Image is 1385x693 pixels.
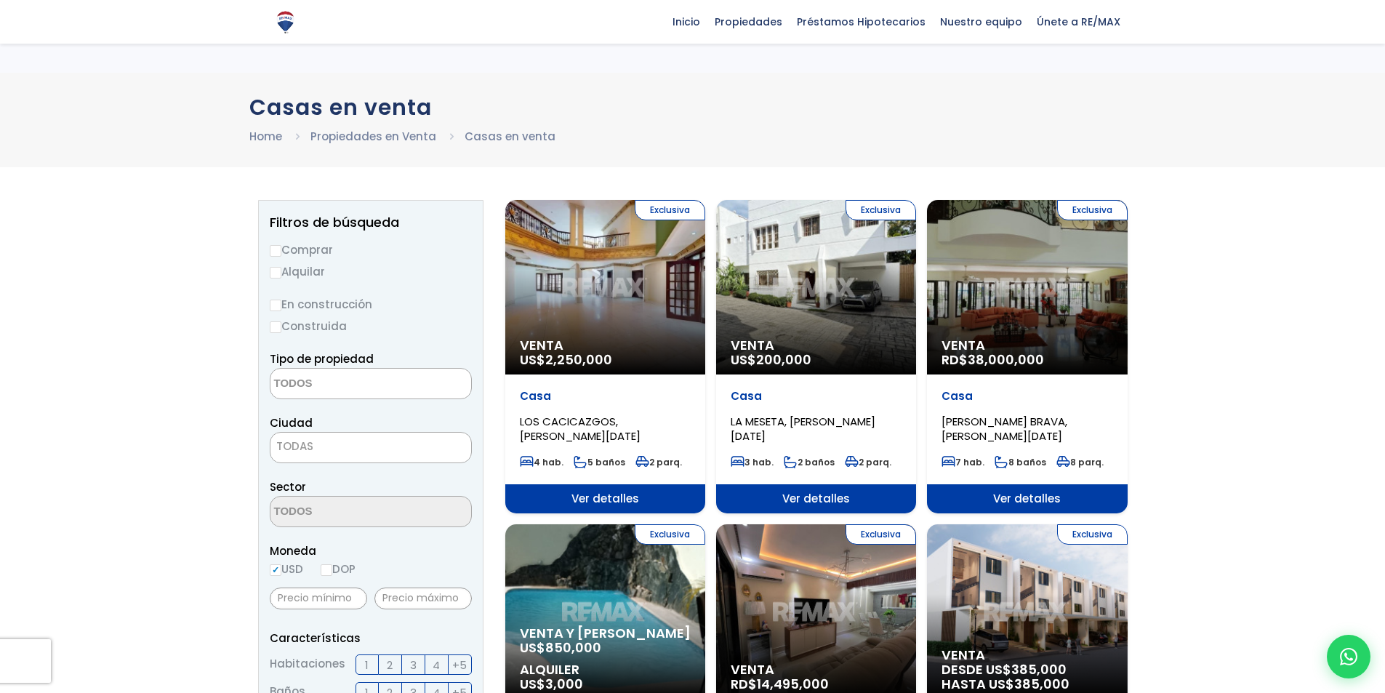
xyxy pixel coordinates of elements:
li: Casas en venta [465,127,555,145]
span: 2 parq. [635,456,682,468]
a: Home [249,129,282,144]
h2: Filtros de búsqueda [270,215,472,230]
a: Exclusiva Venta US$200,000 Casa LA MESETA, [PERSON_NAME][DATE] 3 hab. 2 baños 2 parq. Ver detalles [716,200,916,513]
span: +5 [452,656,467,674]
span: Ciudad [270,415,313,430]
span: Venta [942,338,1112,353]
span: 2 baños [784,456,835,468]
span: US$ [731,350,811,369]
span: Sector [270,479,306,494]
span: 2,250,000 [545,350,612,369]
p: Características [270,629,472,647]
img: Logo de REMAX [273,9,298,35]
textarea: Search [270,497,412,528]
span: 2 [387,656,393,674]
span: RD$ [942,350,1044,369]
span: Ver detalles [927,484,1127,513]
span: 8 parq. [1056,456,1104,468]
span: 5 baños [574,456,625,468]
span: Ver detalles [716,484,916,513]
input: USD [270,564,281,576]
span: 8 baños [995,456,1046,468]
input: Comprar [270,245,281,257]
span: 3 hab. [731,456,774,468]
span: DESDE US$ [942,662,1112,692]
span: 4 [433,656,440,674]
span: Alquiler [520,662,691,677]
p: Casa [520,389,691,404]
span: LOS CACICAZGOS, [PERSON_NAME][DATE] [520,414,641,444]
span: Propiedades [707,11,790,33]
span: 385,000 [1011,660,1067,678]
input: Alquilar [270,267,281,279]
span: Exclusiva [1057,524,1128,545]
label: Alquilar [270,263,472,281]
span: Tipo de propiedad [270,351,374,366]
a: Exclusiva Venta US$2,250,000 Casa LOS CACICAZGOS, [PERSON_NAME][DATE] 4 hab. 5 baños 2 parq. Ver ... [505,200,705,513]
span: 3 [410,656,417,674]
span: US$ [520,350,612,369]
span: Venta [520,338,691,353]
span: TODAS [270,436,471,457]
span: Exclusiva [1057,200,1128,220]
span: Nuestro equipo [933,11,1029,33]
span: LA MESETA, [PERSON_NAME][DATE] [731,414,875,444]
span: Ver detalles [505,484,705,513]
span: 4 hab. [520,456,563,468]
span: 38,000,000 [968,350,1044,369]
input: DOP [321,564,332,576]
span: Únete a RE/MAX [1029,11,1128,33]
input: Construida [270,321,281,333]
label: USD [270,560,303,578]
input: En construcción [270,300,281,311]
textarea: Search [270,369,412,400]
label: DOP [321,560,356,578]
span: Exclusiva [846,200,916,220]
span: Venta [942,648,1112,662]
span: Moneda [270,542,472,560]
span: 2 parq. [845,456,891,468]
label: En construcción [270,295,472,313]
label: Construida [270,317,472,335]
span: 3,000 [545,675,583,693]
span: 7 hab. [942,456,984,468]
span: Venta y [PERSON_NAME] [520,626,691,641]
span: 385,000 [1014,675,1069,693]
span: TODAS [276,438,313,454]
span: Habitaciones [270,654,345,675]
span: HASTA US$ [942,677,1112,692]
label: Comprar [270,241,472,259]
h1: Casas en venta [249,95,1136,120]
p: Casa [731,389,902,404]
span: Venta [731,662,902,677]
span: 14,495,000 [757,675,829,693]
span: US$ [520,638,601,657]
span: 200,000 [756,350,811,369]
input: Precio mínimo [270,588,367,609]
span: Inicio [665,11,707,33]
span: Exclusiva [635,200,705,220]
span: [PERSON_NAME] BRAVA, [PERSON_NAME][DATE] [942,414,1067,444]
span: 1 [365,656,369,674]
span: US$ [520,675,583,693]
span: TODAS [270,432,472,463]
a: Exclusiva Venta RD$38,000,000 Casa [PERSON_NAME] BRAVA, [PERSON_NAME][DATE] 7 hab. 8 baños 8 parq... [927,200,1127,513]
span: Venta [731,338,902,353]
input: Precio máximo [374,588,472,609]
span: Préstamos Hipotecarios [790,11,933,33]
span: RD$ [731,675,829,693]
a: Propiedades en Venta [310,129,436,144]
span: Exclusiva [635,524,705,545]
span: Exclusiva [846,524,916,545]
span: 850,000 [545,638,601,657]
p: Casa [942,389,1112,404]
